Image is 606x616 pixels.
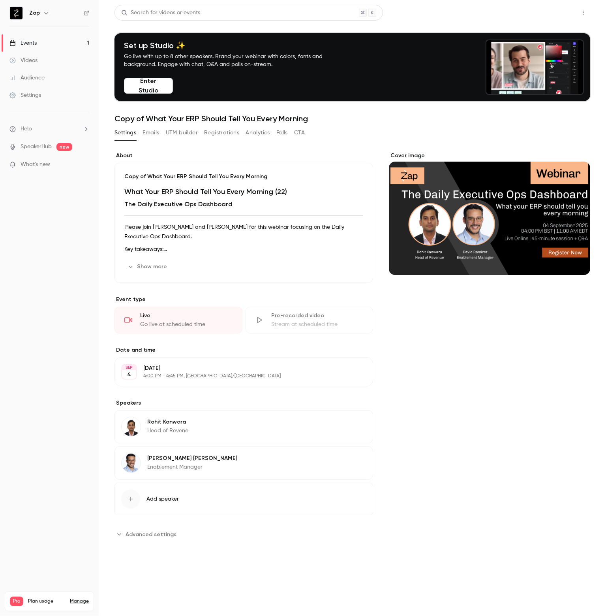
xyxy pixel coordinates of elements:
[124,222,363,241] p: Please join [PERSON_NAME] and [PERSON_NAME] for this webinar focusing on the Daily Executive Ops ...
[21,143,52,151] a: SpeakerHub
[147,418,188,426] p: Rohit Kanwara
[114,126,136,139] button: Settings
[21,160,50,169] span: What's new
[246,307,373,333] div: Pre-recorded videoStream at scheduled time
[114,152,373,160] label: About
[114,399,373,407] label: Speakers
[166,126,198,139] button: UTM builder
[540,5,571,21] button: Share
[143,126,159,139] button: Emails
[271,312,364,320] div: Pre-recorded video
[140,320,233,328] div: Go live at scheduled time
[271,320,364,328] div: Stream at scheduled time
[124,245,363,254] p: Key takeaways:
[114,296,373,303] p: Event type
[114,410,373,443] div: Rohit KanwaraRohit KanwaraHead of Revene
[143,364,331,372] p: [DATE]
[114,446,373,480] div: David Ramirez[PERSON_NAME] [PERSON_NAME]Enablement Manager
[124,41,341,50] h4: Set up Studio ✨
[28,598,65,605] span: Plan usage
[146,495,179,503] span: Add speaker
[389,152,590,160] label: Cover image
[140,312,233,320] div: Live
[114,307,242,333] div: LiveGo live at scheduled time
[294,126,305,139] button: CTA
[29,9,40,17] h6: Zap
[21,125,32,133] span: Help
[124,200,363,209] h2: The Daily Executive Ops Dashboard
[56,143,72,151] span: new
[122,454,141,473] img: David Ramirez
[70,598,89,605] a: Manage
[9,125,89,133] li: help-dropdown-opener
[9,57,38,64] div: Videos
[122,417,141,436] img: Rohit Kanwara
[9,74,45,82] div: Audience
[147,427,188,435] p: Head of Revene
[124,260,172,273] button: Show more
[114,528,181,541] button: Advanced settings
[204,126,239,139] button: Registrations
[114,483,373,515] button: Add speaker
[124,53,341,68] p: Go live with up to 8 other speakers. Brand your webinar with colors, fonts and background. Engage...
[246,126,270,139] button: Analytics
[147,454,237,462] p: [PERSON_NAME] [PERSON_NAME]
[124,78,173,94] button: Enter Studio
[147,463,237,471] p: Enablement Manager
[9,91,41,99] div: Settings
[80,161,89,168] iframe: Noticeable Trigger
[126,530,176,539] span: Advanced settings
[114,114,590,123] h1: Copy of What Your ERP Should Tell You Every Morning
[127,371,131,379] p: 4
[124,187,363,196] h1: What Your ERP Should Tell You Every Morning (22)
[276,126,288,139] button: Polls
[124,173,363,181] p: Copy of What Your ERP Should Tell You Every Morning
[122,365,136,370] div: SEP
[114,528,373,541] section: Advanced settings
[121,9,200,17] div: Search for videos or events
[9,39,37,47] div: Events
[143,373,331,379] p: 4:00 PM - 4:45 PM, [GEOGRAPHIC_DATA]/[GEOGRAPHIC_DATA]
[389,152,590,275] section: Cover image
[10,597,23,606] span: Pro
[10,7,23,19] img: Zap
[114,346,373,354] label: Date and time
